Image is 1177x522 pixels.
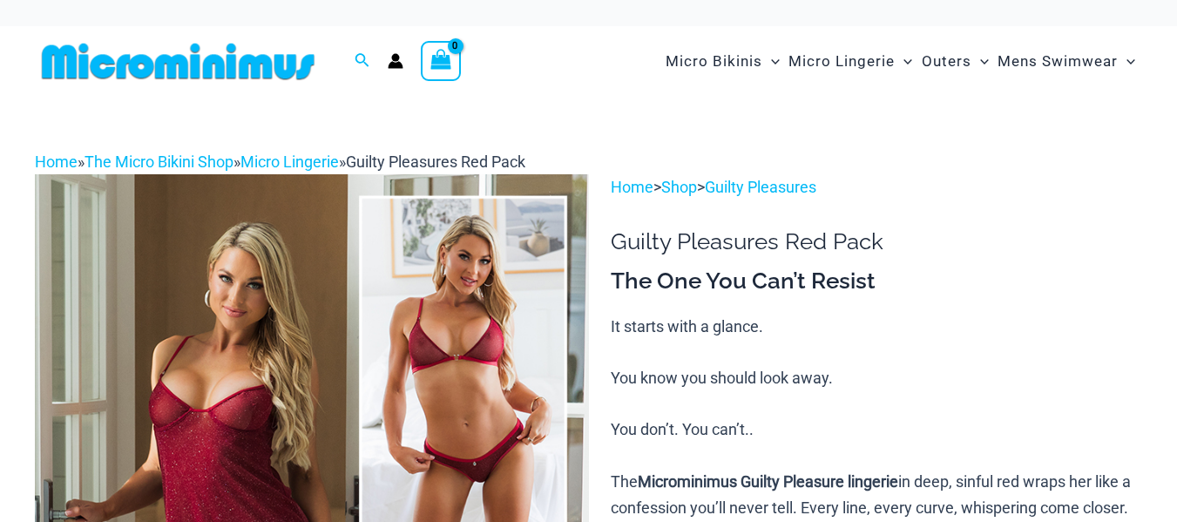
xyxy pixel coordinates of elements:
[35,42,321,81] img: MM SHOP LOGO FLAT
[922,39,971,84] span: Outers
[917,35,993,88] a: OutersMenu ToggleMenu Toggle
[661,35,784,88] a: Micro BikinisMenu ToggleMenu Toggle
[1118,39,1135,84] span: Menu Toggle
[638,472,898,491] b: Microminimus Guilty Pleasure lingerie
[611,228,1142,255] h1: Guilty Pleasures Red Pack
[611,174,1142,200] p: > >
[611,178,653,196] a: Home
[611,267,1142,296] h3: The One You Can’t Resist
[784,35,917,88] a: Micro LingerieMenu ToggleMenu Toggle
[35,153,78,171] a: Home
[388,53,403,69] a: Account icon link
[346,153,525,171] span: Guilty Pleasures Red Pack
[661,178,697,196] a: Shop
[895,39,912,84] span: Menu Toggle
[998,39,1118,84] span: Mens Swimwear
[659,32,1142,91] nav: Site Navigation
[355,51,370,72] a: Search icon link
[705,178,816,196] a: Guilty Pleasures
[971,39,989,84] span: Menu Toggle
[993,35,1140,88] a: Mens SwimwearMenu ToggleMenu Toggle
[35,153,525,171] span: » » »
[666,39,762,84] span: Micro Bikinis
[85,153,233,171] a: The Micro Bikini Shop
[762,39,780,84] span: Menu Toggle
[421,41,461,81] a: View Shopping Cart, empty
[788,39,895,84] span: Micro Lingerie
[240,153,339,171] a: Micro Lingerie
